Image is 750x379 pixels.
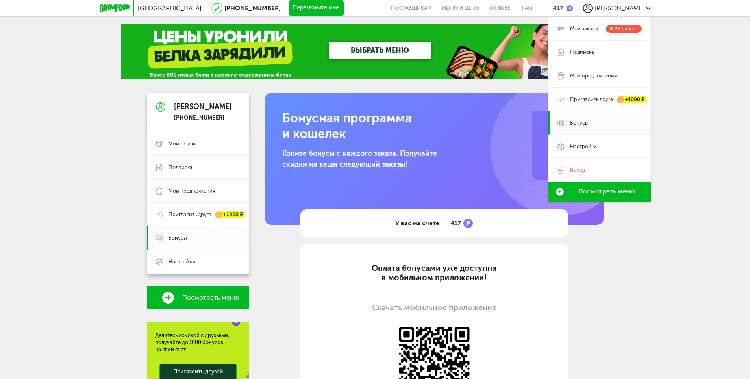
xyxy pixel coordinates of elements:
[570,96,613,103] span: Пригласить друга
[570,25,598,32] span: Мои заказы
[320,303,548,312] div: Скачать мобильное приложение
[548,88,651,111] a: Пригласить друга +1000 ₽
[615,26,638,31] span: 36 оценок
[147,250,249,274] a: Настройки
[169,164,193,171] span: Подписка
[282,148,454,170] p: Копите бонусы с каждого заказа, Получайте скидки на ваши следующий заказы!
[548,17,651,40] a: Мои заказы 36 оценок
[174,103,231,111] div: [PERSON_NAME]
[570,167,585,174] span: Выход
[169,188,215,195] span: Мои предпочтения
[282,110,501,142] h1: Бонусная программа и кошелек
[548,182,651,202] a: Посмотреть меню
[169,235,187,242] span: Бонусы
[490,79,628,217] img: b.77db1d0.png
[182,294,239,301] span: Посмотреть меню
[570,120,589,127] span: Бонусы
[548,111,651,135] a: Бонусы
[147,156,249,179] a: Подписка
[169,211,211,218] span: Пригласить друга
[594,4,644,12] span: [PERSON_NAME]
[174,114,231,121] div: [PHONE_NUMBER]
[570,143,597,150] span: Настройки
[169,258,195,265] span: Настройки
[147,179,249,203] a: Мои предпочтения
[215,212,245,218] div: +1000 ₽
[395,219,439,228] span: У вас на счете
[147,203,249,226] a: Пригласить друга +1000 ₽
[169,140,196,147] span: Мои заказы
[289,0,344,16] button: Перезвоните мне
[548,158,651,182] a: Выход
[329,42,431,59] a: ВЫБРАТЬ МЕНЮ
[147,132,249,156] a: Мои заказы
[553,4,563,12] div: 417
[463,219,473,228] img: bonus_p.2f9b352.png
[578,188,635,195] span: Посмотреть меню
[320,263,548,282] div: Оплата бонусами уже доступна в мобильном приложении!
[567,5,573,11] img: bonus_p.2f9b352.png
[548,135,651,158] a: Настройки
[147,226,249,250] a: Бонусы
[155,332,241,353] div: Делитесь ссылкой с друзьями, получайте до 1000 бонусов на свой счет
[450,219,461,228] span: 417
[224,4,281,12] a: [PHONE_NUMBER]
[617,96,647,103] div: +1000 ₽
[138,4,202,12] span: [GEOGRAPHIC_DATA]
[570,49,594,56] span: Подписка
[548,40,651,64] a: Подписка
[570,72,617,79] span: Мои предпочтения
[548,64,651,88] a: Мои предпочтения
[147,286,249,309] a: Посмотреть меню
